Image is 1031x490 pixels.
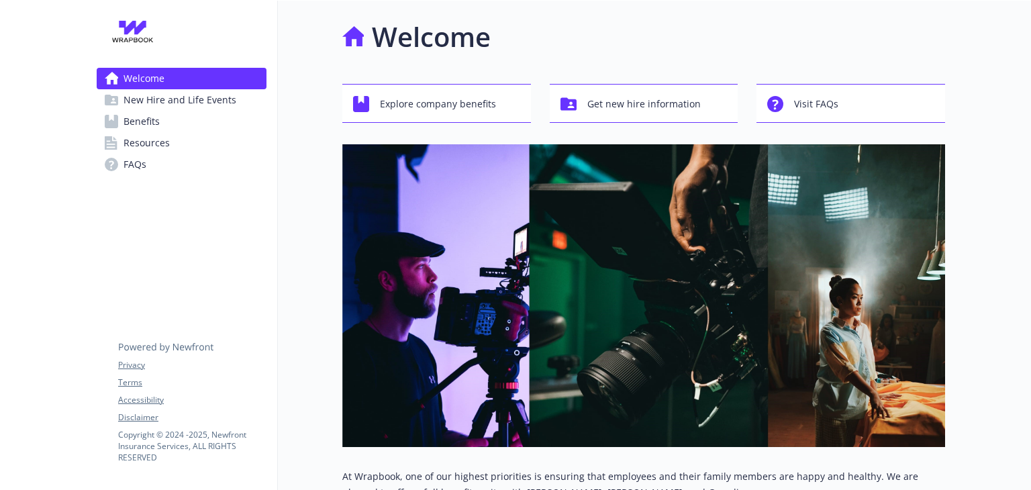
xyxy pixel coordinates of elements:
[124,132,170,154] span: Resources
[372,17,491,57] h1: Welcome
[587,91,701,117] span: Get new hire information
[756,84,945,123] button: Visit FAQs
[380,91,496,117] span: Explore company benefits
[118,359,266,371] a: Privacy
[118,394,266,406] a: Accessibility
[97,89,266,111] a: New Hire and Life Events
[550,84,738,123] button: Get new hire information
[118,377,266,389] a: Terms
[124,111,160,132] span: Benefits
[124,89,236,111] span: New Hire and Life Events
[118,429,266,463] p: Copyright © 2024 - 2025 , Newfront Insurance Services, ALL RIGHTS RESERVED
[794,91,838,117] span: Visit FAQs
[97,68,266,89] a: Welcome
[342,144,945,447] img: overview page banner
[118,411,266,424] a: Disclaimer
[124,154,146,175] span: FAQs
[97,154,266,175] a: FAQs
[97,132,266,154] a: Resources
[97,111,266,132] a: Benefits
[342,84,531,123] button: Explore company benefits
[124,68,164,89] span: Welcome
